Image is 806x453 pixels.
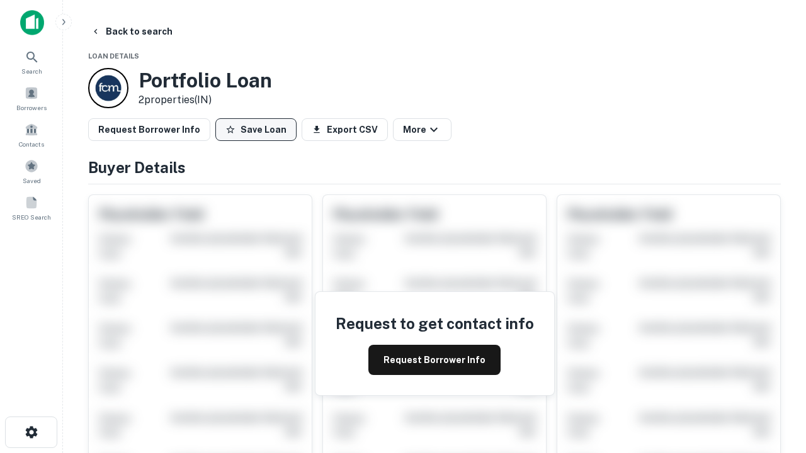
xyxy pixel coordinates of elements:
[4,45,59,79] a: Search
[139,92,272,108] p: 2 properties (IN)
[4,118,59,152] a: Contacts
[4,81,59,115] a: Borrowers
[4,154,59,188] a: Saved
[88,118,210,141] button: Request Borrower Info
[16,103,47,113] span: Borrowers
[215,118,297,141] button: Save Loan
[336,312,534,335] h4: Request to get contact info
[4,191,59,225] a: SREO Search
[302,118,388,141] button: Export CSV
[20,10,44,35] img: capitalize-icon.png
[12,212,51,222] span: SREO Search
[88,52,139,60] span: Loan Details
[88,156,781,179] h4: Buyer Details
[139,69,272,92] h3: Portfolio Loan
[743,312,806,372] iframe: Chat Widget
[21,66,42,76] span: Search
[86,20,178,43] button: Back to search
[368,345,501,375] button: Request Borrower Info
[19,139,44,149] span: Contacts
[393,118,451,141] button: More
[23,176,41,186] span: Saved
